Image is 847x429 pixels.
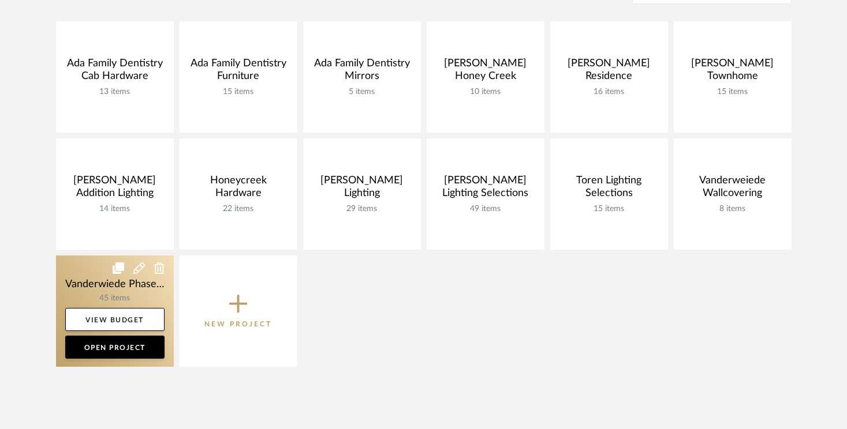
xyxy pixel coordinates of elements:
p: New Project [204,318,272,330]
div: Toren Lighting Selections [559,174,659,204]
div: [PERSON_NAME] Residence [559,57,659,87]
div: Vanderweiede Wallcovering [683,174,782,204]
div: [PERSON_NAME] Honey Creek [436,57,535,87]
div: 5 items [312,87,412,97]
div: Ada Family Dentistry Cab Hardware [65,57,165,87]
button: New Project [180,255,297,367]
div: 14 items [65,204,165,214]
div: Honeycreek Hardware [189,174,288,204]
div: 8 items [683,204,782,214]
div: [PERSON_NAME] Addition Lighting [65,174,165,204]
div: [PERSON_NAME] Lighting Selections [436,174,535,204]
div: 29 items [312,204,412,214]
div: 15 items [683,87,782,97]
div: Ada Family Dentistry Furniture [189,57,288,87]
div: [PERSON_NAME] Townhome [683,57,782,87]
div: 10 items [436,87,535,97]
div: 22 items [189,204,288,214]
div: 13 items [65,87,165,97]
div: [PERSON_NAME] Lighting [312,174,412,204]
div: 49 items [436,204,535,214]
div: 15 items [189,87,288,97]
div: 16 items [559,87,659,97]
a: View Budget [65,308,165,331]
a: Open Project [65,336,165,359]
div: Ada Family Dentistry Mirrors [312,57,412,87]
div: 15 items [559,204,659,214]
